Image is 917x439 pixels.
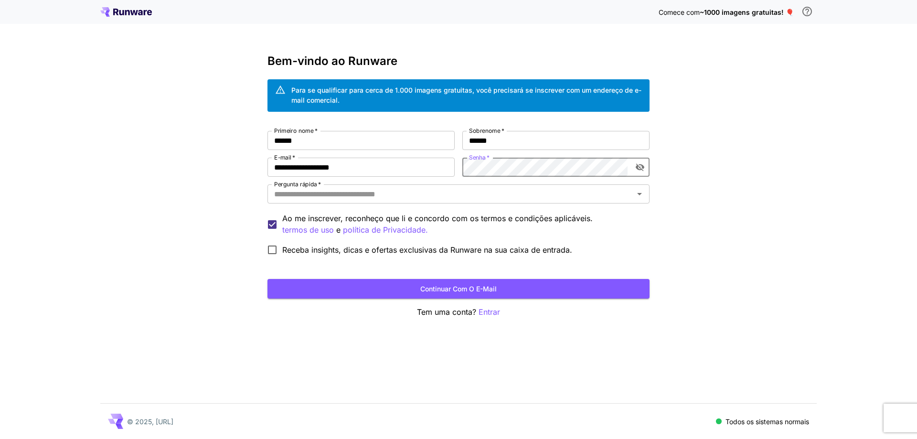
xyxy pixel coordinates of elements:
font: E-mail [274,154,291,161]
font: Tem uma conta? [417,307,476,317]
button: alternar a visibilidade da senha [631,159,649,176]
button: Continuar com o e-mail [267,279,650,299]
font: Sobrenome [469,127,500,134]
font: Receba insights, dicas e ofertas exclusivas da Runware na sua caixa de entrada. [282,245,572,255]
font: Entrar [479,307,500,317]
font: e [336,225,341,235]
button: Ao me inscrever, reconheço que li e concordo com os termos e condições aplicáveis. e política de ... [282,224,334,236]
button: Entrar [479,306,500,318]
button: Abrir [633,187,646,201]
font: Para se qualificar para cerca de 1.000 imagens gratuitas, você precisará se inscrever com um ende... [291,86,641,104]
font: © 2025, [URL] [127,418,173,426]
font: Todos os sistemas normais [725,418,809,426]
font: termos de uso [282,225,334,235]
font: política de Privacidade. [343,225,428,235]
font: Senha [469,154,486,161]
font: Primeiro nome [274,127,314,134]
font: Pergunta rápida [274,181,317,188]
font: Bem-vindo ao Runware [267,54,397,68]
font: Comece com [659,8,700,16]
font: ~1000 imagens gratuitas! 🎈 [700,8,794,16]
font: Continuar com o e-mail [420,285,497,293]
button: Para se qualificar para crédito gratuito, você precisa se inscrever com um endereço de e-mail com... [798,2,817,21]
font: Ao me inscrever, reconheço que li e concordo com os termos e condições aplicáveis. [282,214,593,223]
button: Ao me inscrever, reconheço que li e concordo com os termos e condições aplicáveis. termos de uso e [343,224,428,236]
